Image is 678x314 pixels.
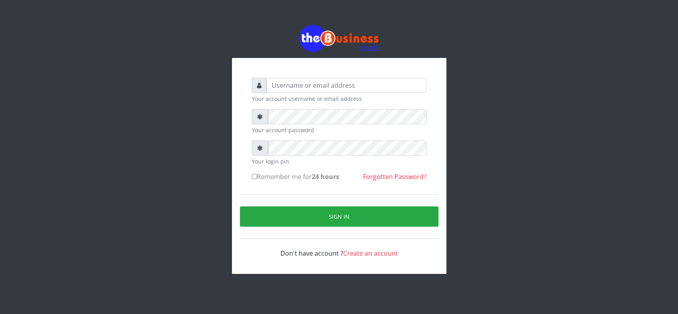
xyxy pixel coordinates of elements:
[252,126,427,134] small: Your account password
[252,94,427,103] small: Your account username or email address
[252,157,427,166] small: Your login pin
[252,174,257,179] input: Remember me for24 hours
[240,206,438,227] button: Sign in
[363,172,427,181] a: Forgotten Password?
[312,172,339,181] b: 24 hours
[252,239,427,258] div: Don't have account ?
[343,249,398,258] a: Create an account
[252,172,339,181] label: Remember me for
[267,78,427,93] input: Username or email address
